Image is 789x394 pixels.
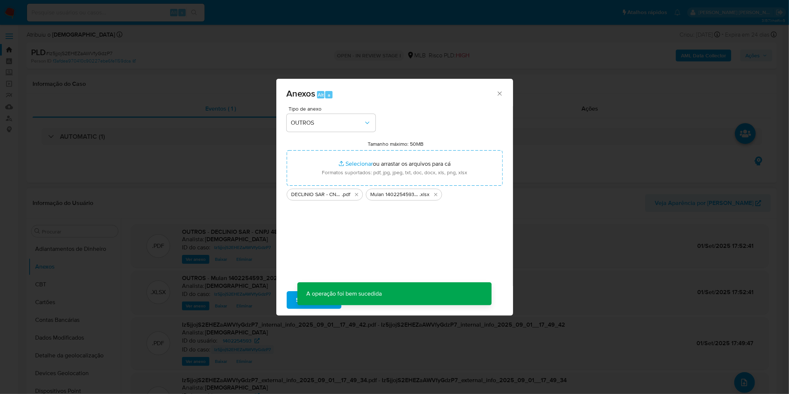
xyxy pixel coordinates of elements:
[287,114,375,132] button: OUTROS
[368,141,424,147] label: Tamanho máximo: 50MB
[328,91,330,98] span: a
[287,186,503,201] ul: Arquivos selecionados
[318,91,324,98] span: Alt
[420,191,430,198] span: .xlsx
[431,190,440,199] button: Excluir Mulan 1402254593_2025_08_25_09_33_31.xlsx
[354,292,378,308] span: Cancelar
[296,292,332,308] span: Subir arquivo
[342,191,351,198] span: .pdf
[297,282,391,305] p: A operação foi bem sucedida
[289,106,377,111] span: Tipo de anexo
[371,191,420,198] span: Mulan 1402254593_2025_08_25_09_33_31
[352,190,361,199] button: Excluir DECLINIO SAR - CNPJ 48429661000163 - ADMIN TECNOLOGIA LTDA.pdf
[291,191,342,198] span: DECLINIO SAR - CNPJ 48429661000163 - ADMIN TECNOLOGIA LTDA
[287,291,341,309] button: Subir arquivo
[287,87,316,100] span: Anexos
[291,119,364,127] span: OUTROS
[496,90,503,97] button: Fechar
